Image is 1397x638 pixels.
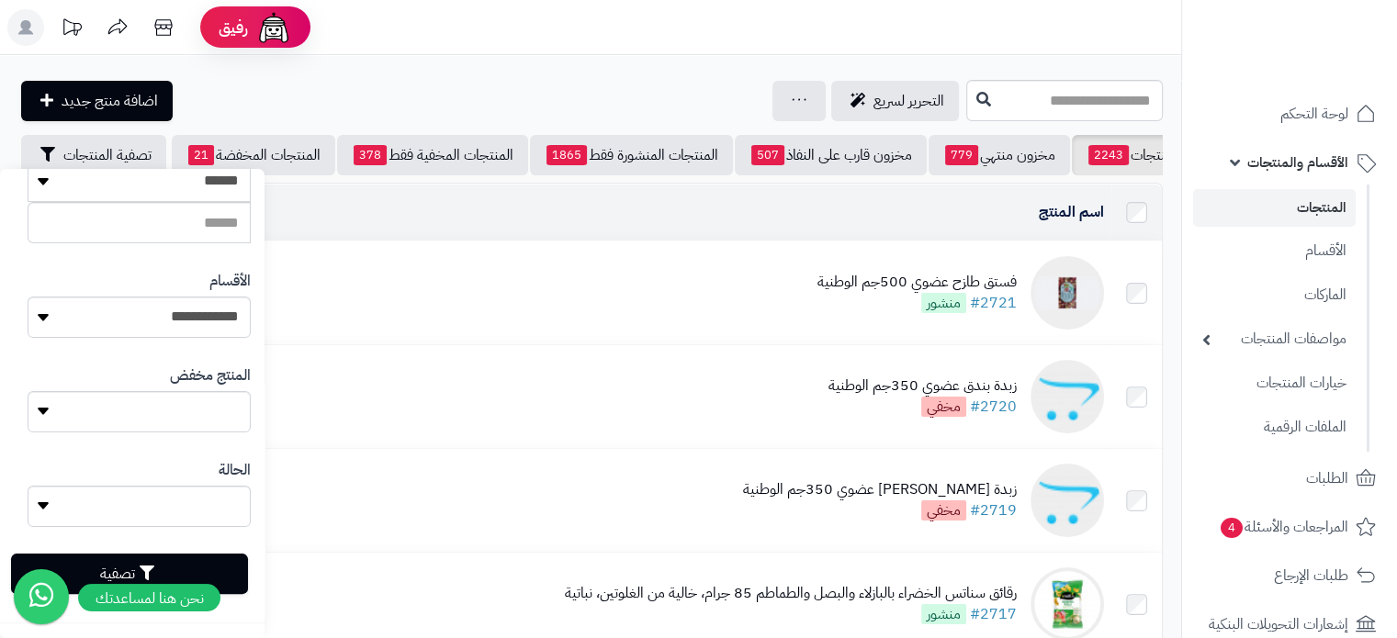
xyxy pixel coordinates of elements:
[921,397,966,417] span: مخفي
[1193,275,1356,315] a: الماركات
[921,604,966,624] span: منشور
[945,145,978,165] span: 779
[546,145,587,165] span: 1865
[1274,563,1348,588] span: طلبات الإرجاع
[970,396,1017,418] a: #2720
[1031,256,1104,330] img: فستق طازح عضوي 500جم الوطنية
[1193,231,1356,271] a: الأقسام
[209,271,251,292] label: الأقسام
[1193,364,1356,403] a: خيارات المنتجات
[1193,505,1386,549] a: المراجعات والأسئلة4
[828,375,1017,397] div: زبدة بندق عضوي 350جم الوطنية
[565,583,1017,604] div: رقائق سناتس الخضراء بالبازلاء والبصل والطماطم 85 جرام، خالية من الغلوتين، نباتية
[970,292,1017,314] a: #2721
[817,272,1017,293] div: فستق طازح عضوي 500جم الوطنية
[1209,611,1348,637] span: إشعارات التحويلات البنكية
[219,460,251,481] label: الحالة
[1072,135,1213,175] a: كل المنتجات2243
[831,81,959,121] a: التحرير لسريع
[1280,101,1348,127] span: لوحة التحكم
[1193,319,1356,359] a: مواصفات المنتجات
[929,135,1070,175] a: مخزون منتهي779
[1247,150,1348,175] span: الأقسام والمنتجات
[337,135,528,175] a: المنتجات المخفية فقط378
[11,554,248,594] button: تصفية
[1193,456,1386,500] a: الطلبات
[188,145,214,165] span: 21
[49,9,95,50] a: تحديثات المنصة
[354,145,387,165] span: 378
[1031,464,1104,537] img: زبدة كاجو عضوي 350جم الوطنية
[1088,145,1129,165] span: 2243
[530,135,733,175] a: المنتجات المنشورة فقط1865
[21,135,166,175] button: تصفية المنتجات
[1306,465,1348,491] span: الطلبات
[743,479,1017,500] div: زبدة [PERSON_NAME] عضوي 350جم الوطنية
[1193,92,1386,136] a: لوحة التحكم
[1031,360,1104,433] img: زبدة بندق عضوي 350جم الوطنية
[970,499,1017,521] a: #2719
[1219,514,1348,540] span: المراجعات والأسئلة
[1193,554,1386,598] a: طلبات الإرجاع
[21,81,173,121] a: اضافة منتج جديد
[219,17,248,39] span: رفيق
[1221,518,1243,538] span: 4
[751,145,784,165] span: 507
[63,144,152,166] span: تصفية المنتجات
[170,365,251,386] label: المنتج مخفض
[735,135,927,175] a: مخزون قارب على النفاذ507
[921,293,966,313] span: منشور
[1193,189,1356,227] a: المنتجات
[172,135,335,175] a: المنتجات المخفضة21
[921,500,966,520] span: مخفي
[1272,14,1380,52] img: logo-2.png
[255,9,292,46] img: ai-face.png
[873,90,944,112] span: التحرير لسريع
[1193,408,1356,447] a: الملفات الرقمية
[1039,201,1104,223] a: اسم المنتج
[62,90,158,112] span: اضافة منتج جديد
[970,603,1017,625] a: #2717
